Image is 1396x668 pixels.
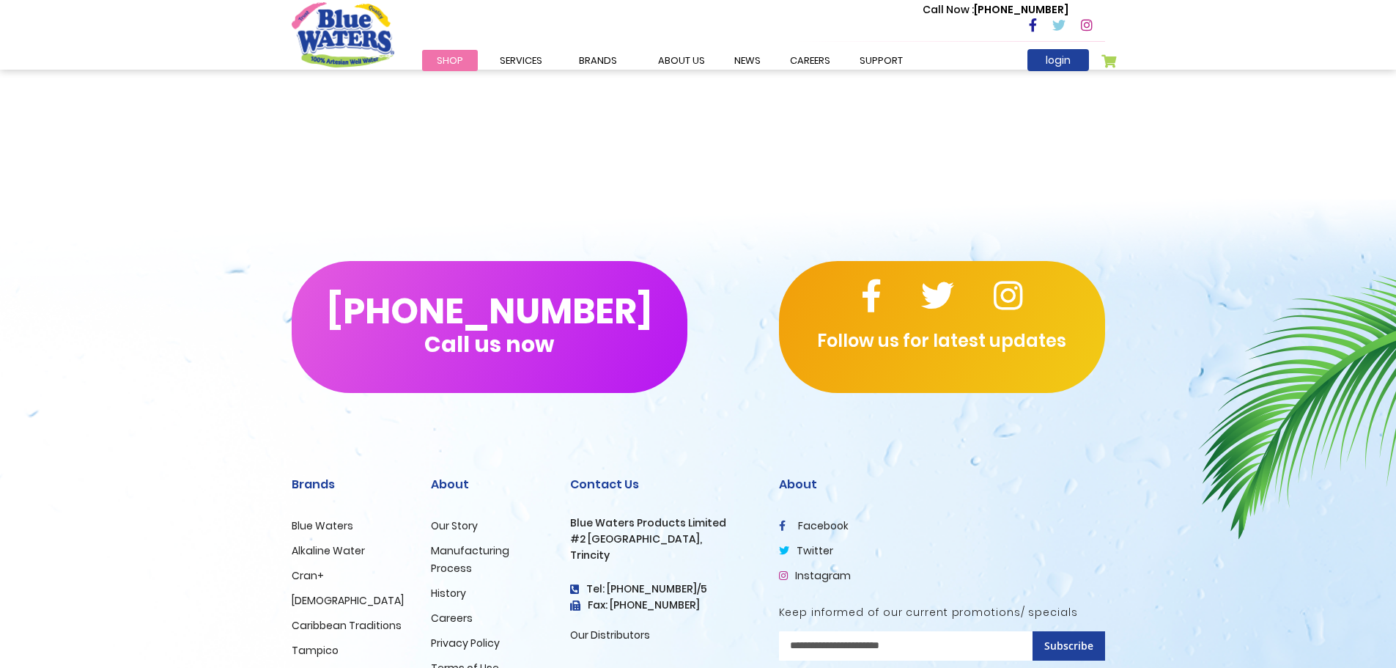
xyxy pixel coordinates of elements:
a: Alkaline Water [292,543,365,558]
a: Blue Waters [292,518,353,533]
a: Privacy Policy [431,636,500,650]
span: Services [500,54,542,67]
a: [DEMOGRAPHIC_DATA] [292,593,404,608]
p: [PHONE_NUMBER] [923,2,1068,18]
h2: About [779,477,1105,491]
span: Call us now [424,340,554,348]
h3: Trincity [570,549,757,562]
h4: Tel: [PHONE_NUMBER]/5 [570,583,757,595]
a: Careers [431,611,473,625]
a: News [720,50,775,71]
button: [PHONE_NUMBER]Call us now [292,261,687,393]
a: twitter [779,543,833,558]
h2: About [431,477,548,491]
button: Subscribe [1033,631,1105,661]
a: Cran+ [292,568,324,583]
a: store logo [292,2,394,67]
span: Call Now : [923,2,974,17]
a: Manufacturing Process [431,543,509,576]
a: Our Distributors [570,628,650,642]
a: about us [643,50,720,71]
a: facebook [779,518,849,533]
p: Follow us for latest updates [779,328,1105,354]
a: Instagram [779,568,851,583]
span: Brands [579,54,617,67]
h3: #2 [GEOGRAPHIC_DATA], [570,533,757,546]
h2: Contact Us [570,477,757,491]
h2: Brands [292,477,409,491]
h3: Blue Waters Products Limited [570,517,757,529]
a: login [1027,49,1089,71]
a: careers [775,50,845,71]
span: Subscribe [1044,639,1093,653]
h5: Keep informed of our current promotions/ specials [779,606,1105,619]
a: History [431,586,466,601]
a: Caribbean Traditions [292,618,402,633]
a: support [845,50,917,71]
h3: Fax: [PHONE_NUMBER] [570,599,757,612]
span: Shop [437,54,463,67]
a: Tampico [292,643,339,658]
a: Our Story [431,518,478,533]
